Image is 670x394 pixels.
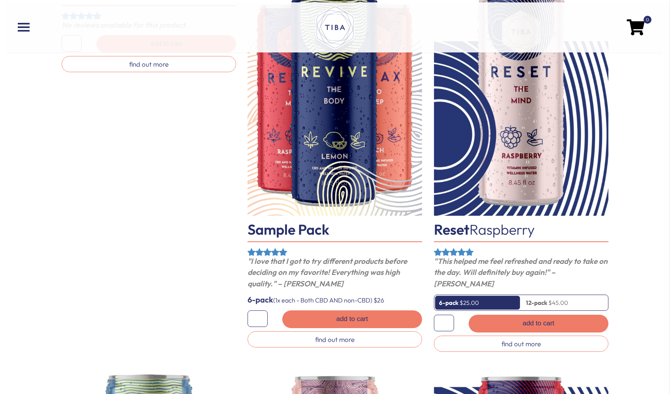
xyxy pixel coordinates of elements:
button: Add to cart [469,315,608,332]
span: Rated out of 5 [248,248,288,282]
div: Rated 5.00 out of 5 [248,248,288,256]
input: Product quantity [434,315,454,331]
a: 0 [627,22,644,31]
em: "I love that I got to try different products before deciding on my favorite! Everything was high ... [248,256,407,288]
a: Sample Pack [248,220,329,238]
a: find out more [62,56,236,72]
a: 12-pack [522,296,607,310]
a: Add to cart: “Sample Pack” [282,310,422,328]
span: 0 [644,16,651,24]
div: Rated 5.00 out of 5 [434,248,475,256]
a: find out more [248,331,422,347]
span: Raspberry [469,220,535,238]
a: find out more [434,336,608,352]
p: (1x each - Both CBD AND non-CBD) $26 [248,294,422,306]
span: Rated out of 5 [434,248,475,282]
a: ResetRaspberry [434,220,535,238]
a: 6-pack [435,296,520,310]
em: "This helped me feel refreshed and ready to take on the day. Will definitely buy again!" – [PERSO... [434,256,608,288]
span: 6-pack [248,295,273,304]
